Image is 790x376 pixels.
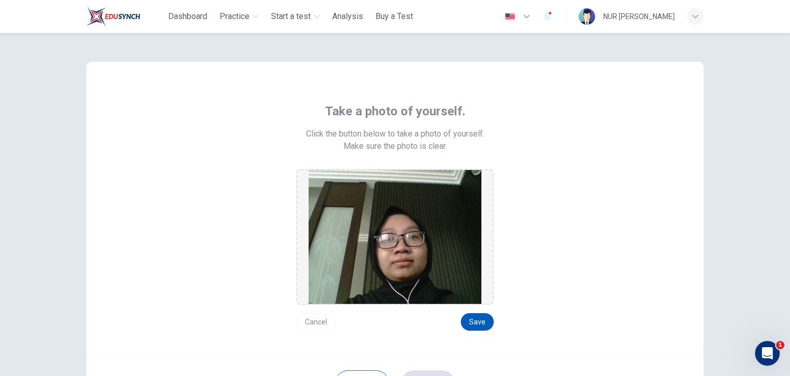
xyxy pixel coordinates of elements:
[271,10,311,23] span: Start a test
[267,7,324,26] button: Start a test
[332,10,363,23] span: Analysis
[220,10,249,23] span: Practice
[375,10,413,23] span: Buy a Test
[461,313,494,331] button: Save
[168,10,207,23] span: Dashboard
[504,13,516,21] img: en
[776,341,784,349] span: 1
[579,8,595,25] img: Profile picture
[296,313,336,331] button: Cancel
[306,128,484,140] span: Click the button below to take a photo of yourself.
[325,103,465,119] span: Take a photo of yourself.
[309,170,481,304] img: preview screemshot
[164,7,211,26] button: Dashboard
[344,140,447,152] span: Make sure the photo is clear.
[328,7,367,26] button: Analysis
[216,7,263,26] button: Practice
[86,6,164,27] a: ELTC logo
[603,10,675,23] div: NUR [PERSON_NAME]
[755,341,780,366] iframe: Intercom live chat
[371,7,417,26] button: Buy a Test
[86,6,140,27] img: ELTC logo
